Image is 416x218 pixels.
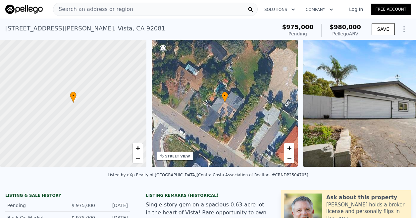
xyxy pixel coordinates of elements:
[259,4,300,16] button: Solutions
[5,5,43,14] img: Pellego
[135,144,140,152] span: +
[330,30,361,37] div: Pellego ARV
[372,23,395,35] button: SAVE
[72,203,95,208] span: $ 975,000
[282,23,314,30] span: $975,000
[300,4,338,16] button: Company
[53,5,133,13] span: Search an address or region
[5,24,165,33] div: [STREET_ADDRESS][PERSON_NAME] , Vista , CA 92081
[371,4,411,15] a: Free Account
[5,193,130,199] div: LISTING & SALE HISTORY
[341,6,371,13] a: Log In
[146,193,270,198] div: Listing Remarks (Historical)
[133,153,143,163] a: Zoom out
[222,93,228,99] span: •
[284,153,294,163] a: Zoom out
[397,22,411,36] button: Show Options
[7,202,62,209] div: Pending
[282,30,314,37] div: Pending
[135,154,140,162] span: −
[108,173,308,177] div: Listed by eXp Realty of [GEOGRAPHIC_DATA] (Contra Costa Association of Realtors #CRNDP2504705)
[287,154,291,162] span: −
[70,93,77,99] span: •
[70,92,77,103] div: •
[284,143,294,153] a: Zoom in
[326,194,397,201] div: Ask about this property
[133,143,143,153] a: Zoom in
[222,92,228,103] div: •
[330,23,361,30] span: $980,000
[100,202,128,209] div: [DATE]
[287,144,291,152] span: +
[165,154,190,159] div: STREET VIEW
